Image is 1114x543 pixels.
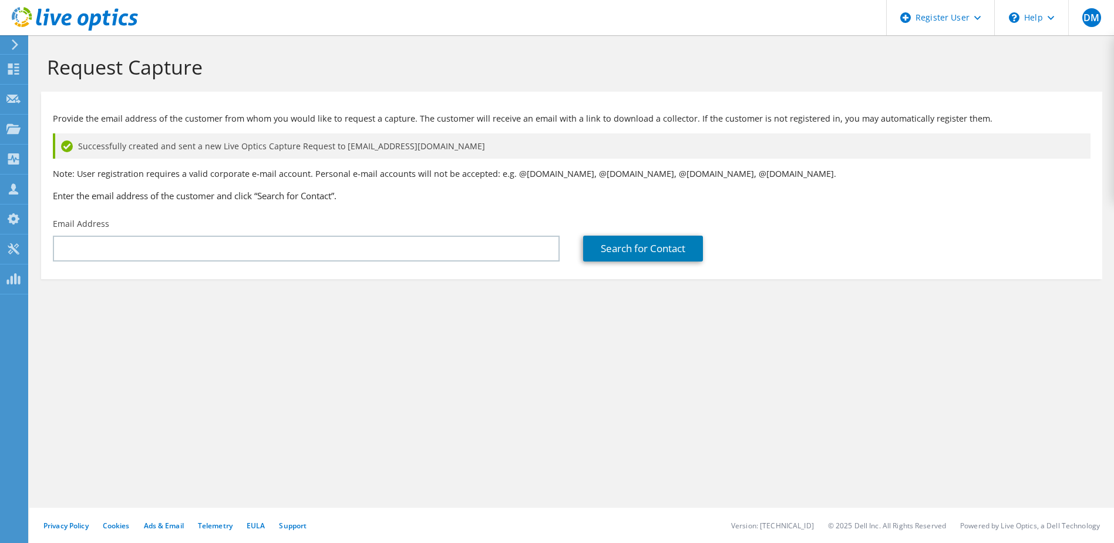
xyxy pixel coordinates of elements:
[828,521,946,531] li: © 2025 Dell Inc. All Rights Reserved
[53,189,1091,202] h3: Enter the email address of the customer and click “Search for Contact”.
[144,521,184,531] a: Ads & Email
[1082,8,1101,27] span: DM
[279,521,307,531] a: Support
[53,218,109,230] label: Email Address
[1009,12,1019,23] svg: \n
[103,521,130,531] a: Cookies
[53,167,1091,180] p: Note: User registration requires a valid corporate e-mail account. Personal e-mail accounts will ...
[960,521,1100,531] li: Powered by Live Optics, a Dell Technology
[247,521,265,531] a: EULA
[43,521,89,531] a: Privacy Policy
[198,521,233,531] a: Telemetry
[731,521,814,531] li: Version: [TECHNICAL_ID]
[53,112,1091,125] p: Provide the email address of the customer from whom you would like to request a capture. The cust...
[78,140,485,153] span: Successfully created and sent a new Live Optics Capture Request to [EMAIL_ADDRESS][DOMAIN_NAME]
[47,55,1091,79] h1: Request Capture
[583,236,703,262] a: Search for Contact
